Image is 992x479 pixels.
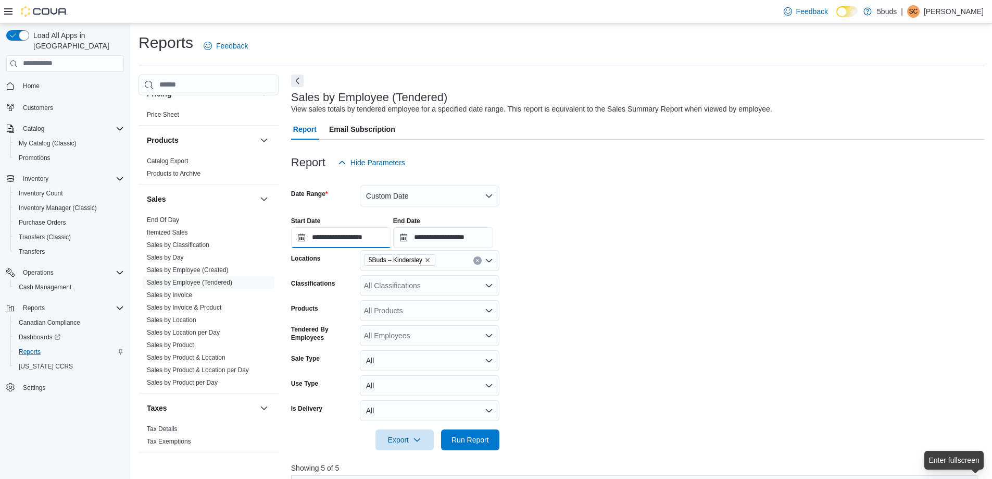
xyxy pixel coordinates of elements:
[10,280,128,294] button: Cash Management
[147,135,179,145] h3: Products
[147,316,196,324] a: Sales by Location
[10,359,128,374] button: [US_STATE] CCRS
[19,122,48,135] button: Catalog
[2,121,128,136] button: Catalog
[15,137,124,150] span: My Catalog (Classic)
[2,265,128,280] button: Operations
[291,304,318,313] label: Products
[23,104,53,112] span: Customers
[928,455,979,465] div: Enter fullscreen
[19,80,44,92] a: Home
[291,254,321,263] label: Locations
[364,254,435,266] span: 5Buds – Kindersley
[393,227,493,248] input: Press the down key to open a popover containing a calendar.
[23,175,48,183] span: Inventory
[19,139,77,148] span: My Catalog (Classic)
[139,108,279,125] div: Pricing
[907,5,920,18] div: Samantha Campbell
[19,302,124,314] span: Reports
[19,302,49,314] button: Reports
[291,325,356,342] label: Tendered By Employees
[350,157,405,168] span: Hide Parameters
[216,41,248,51] span: Feedback
[293,119,317,140] span: Report
[147,379,218,386] a: Sales by Product per Day
[15,331,65,343] a: Dashboards
[19,101,124,114] span: Customers
[909,5,918,18] span: SC
[15,152,124,164] span: Promotions
[19,318,80,327] span: Canadian Compliance
[19,173,124,185] span: Inventory
[19,218,66,227] span: Purchase Orders
[147,241,209,249] span: Sales by Classification
[147,366,249,374] a: Sales by Product & Location per Day
[139,32,193,53] h1: Reports
[424,257,431,263] button: Remove 5Buds – Kindersley from selection in this group
[291,404,322,413] label: Is Delivery
[10,136,128,151] button: My Catalog (Classic)
[147,278,232,287] span: Sales by Employee (Tendered)
[147,403,256,413] button: Taxes
[147,366,249,374] span: Sales by Product & Location per Day
[147,157,188,165] span: Catalog Export
[15,231,124,243] span: Transfers (Classic)
[147,170,200,177] a: Products to Archive
[901,5,903,18] p: |
[19,154,51,162] span: Promotions
[796,6,828,17] span: Feedback
[6,74,124,422] nav: Complex example
[10,230,128,244] button: Transfers (Classic)
[15,346,45,358] a: Reports
[485,281,493,290] button: Open list of options
[19,102,57,114] a: Customers
[258,134,270,146] button: Products
[2,380,128,395] button: Settings
[23,268,54,277] span: Operations
[836,17,837,18] span: Dark Mode
[360,186,499,206] button: Custom Date
[147,253,184,262] span: Sales by Day
[291,156,325,169] h3: Report
[23,82,40,90] span: Home
[147,266,229,274] a: Sales by Employee (Created)
[393,217,420,225] label: End Date
[147,194,256,204] button: Sales
[291,379,318,388] label: Use Type
[10,244,128,259] button: Transfers
[877,5,897,18] p: 5buds
[23,304,45,312] span: Reports
[147,254,184,261] a: Sales by Day
[15,281,124,293] span: Cash Management
[19,283,71,291] span: Cash Management
[23,125,44,133] span: Catalog
[147,341,194,349] a: Sales by Product
[147,304,221,311] a: Sales by Invoice & Product
[19,79,124,92] span: Home
[291,279,335,288] label: Classifications
[147,329,220,336] a: Sales by Location per Day
[147,216,179,224] a: End Of Day
[19,362,73,371] span: [US_STATE] CCRS
[451,435,489,445] span: Run Report
[147,241,209,249] a: Sales by Classification
[334,152,409,173] button: Hide Parameters
[360,375,499,396] button: All
[10,315,128,330] button: Canadian Compliance
[147,169,200,178] span: Products to Archive
[15,316,84,329] a: Canadian Compliance
[291,354,320,363] label: Sale Type
[147,353,225,362] span: Sales by Product & Location
[139,423,279,452] div: Taxes
[291,104,772,115] div: View sales totals by tendered employee for a specified date range. This report is equivalent to t...
[10,201,128,215] button: Inventory Manager (Classic)
[473,256,482,265] button: Clear input
[147,266,229,274] span: Sales by Employee (Created)
[147,291,192,299] span: Sales by Invoice
[924,5,984,18] p: [PERSON_NAME]
[10,215,128,230] button: Purchase Orders
[15,360,77,373] a: [US_STATE] CCRS
[291,463,985,473] p: Showing 5 of 5
[369,255,422,265] span: 5Buds – Kindersley
[291,75,304,87] button: Next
